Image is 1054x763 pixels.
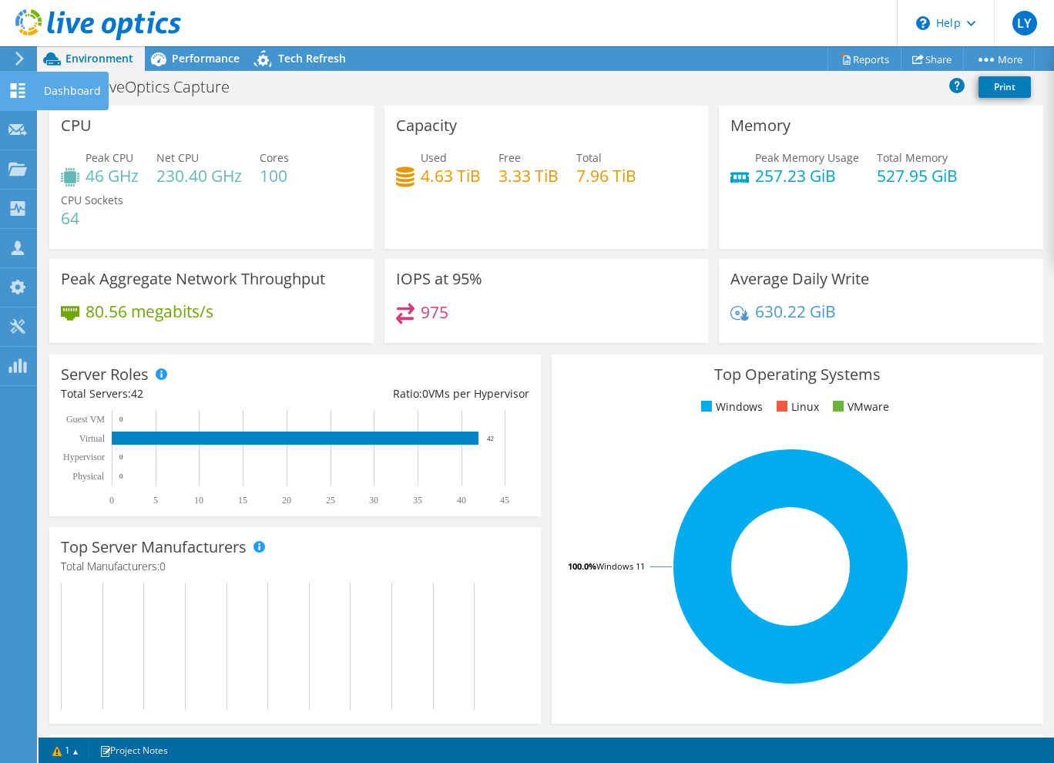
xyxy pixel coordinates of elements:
[755,150,859,165] span: Peak Memory Usage
[282,495,291,506] text: 20
[369,495,378,506] text: 30
[61,117,92,134] h3: CPU
[697,398,763,415] li: Windows
[596,560,645,572] tspan: Windows 11
[422,386,428,401] span: 0
[421,167,481,184] h4: 4.63 TiB
[396,117,457,134] h3: Capacity
[260,167,289,184] h4: 100
[194,495,203,506] text: 10
[901,47,964,71] a: Share
[576,150,602,165] span: Total
[755,167,859,184] h4: 257.23 GiB
[172,51,240,66] span: Performance
[86,303,213,320] h4: 80.56 megabits/s
[119,472,123,480] text: 0
[61,385,295,402] div: Total Servers:
[563,366,1032,383] h3: Top Operating Systems
[61,366,149,383] h3: Server Roles
[260,150,289,165] span: Cores
[61,539,247,556] h3: Top Server Manufacturers
[755,303,836,320] h4: 630.22 GiB
[978,76,1031,98] a: Print
[79,433,106,444] text: Virtual
[576,167,636,184] h4: 7.96 TiB
[61,271,325,287] h3: Peak Aggregate Network Throughput
[36,72,109,110] div: Dashboard
[773,398,819,415] li: Linux
[498,167,559,184] h4: 3.33 TiB
[730,117,790,134] h3: Memory
[295,385,529,402] div: Ratio: VMs per Hypervisor
[65,51,133,66] span: Environment
[916,16,930,30] svg: \n
[498,150,521,165] span: Free
[829,398,889,415] li: VMware
[457,495,466,506] text: 40
[827,47,901,71] a: Reports
[42,741,89,760] a: 1
[119,415,123,423] text: 0
[568,560,596,572] tspan: 100.0%
[278,51,346,66] span: Tech Refresh
[131,386,143,401] span: 42
[963,47,1035,71] a: More
[413,495,422,506] text: 35
[326,495,335,506] text: 25
[156,150,199,165] span: Net CPU
[153,495,158,506] text: 5
[159,559,166,573] span: 0
[421,304,448,321] h4: 975
[86,150,133,165] span: Peak CPU
[61,558,529,575] h4: Total Manufacturers:
[396,271,482,287] h3: IOPS at 95%
[421,150,447,165] span: Used
[119,453,123,461] text: 0
[1012,11,1037,35] span: LY
[109,495,114,506] text: 0
[500,495,509,506] text: 45
[487,435,494,442] text: 42
[238,495,247,506] text: 15
[877,150,948,165] span: Total Memory
[877,167,958,184] h4: 527.95 GiB
[156,167,242,184] h4: 230.40 GHz
[61,210,123,227] h4: 64
[66,414,105,425] text: Guest VM
[61,193,123,207] span: CPU Sockets
[89,741,179,760] a: Project Notes
[50,79,253,96] h1: OFP - LiveOptics Capture
[72,471,104,482] text: Physical
[730,271,869,287] h3: Average Daily Write
[86,167,139,184] h4: 46 GHz
[63,452,105,462] text: Hypervisor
